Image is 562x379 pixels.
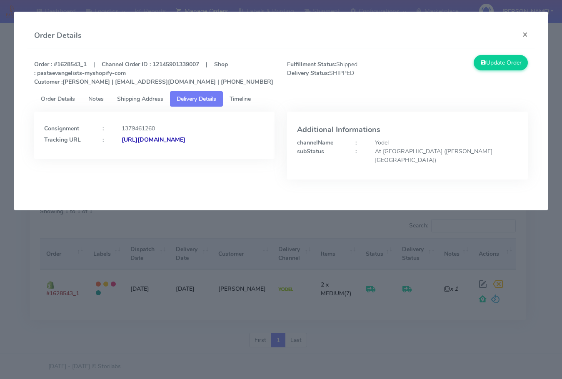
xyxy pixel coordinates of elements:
strong: Consignment [44,125,79,132]
span: Timeline [230,95,251,103]
div: At [GEOGRAPHIC_DATA] ([PERSON_NAME][GEOGRAPHIC_DATA]) [369,147,524,165]
h4: Additional Informations [297,126,518,134]
span: Notes [88,95,104,103]
strong: [URL][DOMAIN_NAME] [122,136,185,144]
strong: Customer : [34,78,62,86]
strong: channelName [297,139,333,147]
h4: Order Details [34,30,82,41]
strong: Fulfillment Status: [287,60,336,68]
strong: : [102,136,104,144]
button: Update Order [474,55,528,70]
strong: subStatus [297,147,324,155]
div: Yodel [369,138,524,147]
span: Shipped SHIPPED [281,60,407,86]
span: Shipping Address [117,95,163,103]
strong: : [355,139,357,147]
button: Close [516,23,535,45]
ul: Tabs [34,91,528,107]
strong: : [355,147,357,155]
span: Delivery Details [177,95,216,103]
div: 1379461260 [115,124,271,133]
strong: : [102,125,104,132]
span: Order Details [41,95,75,103]
strong: Order : #1628543_1 | Channel Order ID : 12145901339007 | Shop : pastaevangelists-myshopify-com [P... [34,60,273,86]
strong: Tracking URL [44,136,81,144]
strong: Delivery Status: [287,69,329,77]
